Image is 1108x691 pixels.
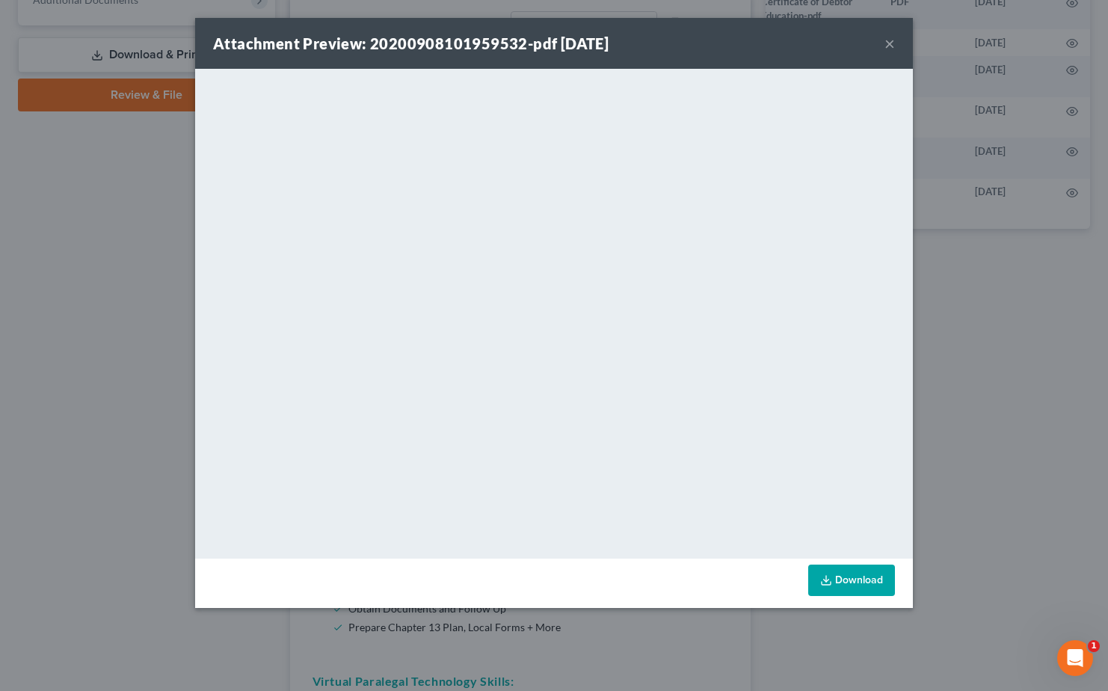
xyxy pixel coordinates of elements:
button: × [884,34,895,52]
iframe: <object ng-attr-data='[URL][DOMAIN_NAME]' type='application/pdf' width='100%' height='650px'></ob... [195,69,913,555]
a: Download [808,565,895,596]
span: 1 [1088,640,1100,652]
strong: Attachment Preview: 20200908101959532-pdf [DATE] [213,34,609,52]
iframe: Intercom live chat [1057,640,1093,676]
